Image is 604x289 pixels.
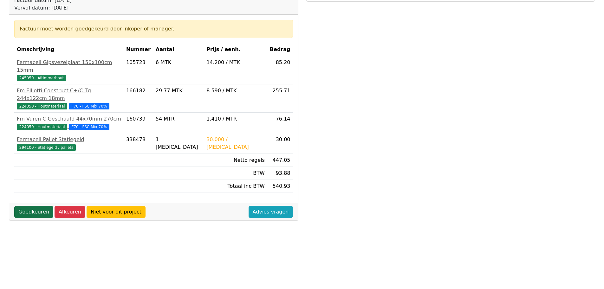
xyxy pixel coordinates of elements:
[17,124,67,130] span: 224050 - Houtmateriaal
[267,84,293,113] td: 255.71
[267,167,293,180] td: 93.88
[206,115,265,123] div: 1.410 / MTR
[156,136,201,151] div: 1 [MEDICAL_DATA]
[153,43,204,56] th: Aantal
[17,75,66,81] span: 245050 - Aftimmerhout
[17,115,121,123] div: Fm Vuren C Geschaafd 44x70mm 270cm
[17,115,121,130] a: Fm Vuren C Geschaafd 44x70mm 270cm224050 - Houtmateriaal F70 - FSC Mix 70%
[267,133,293,154] td: 30.00
[17,59,121,82] a: Fermacell Gipsvezelplaat 150x100cm 15mm245050 - Aftimmerhout
[204,180,267,193] td: Totaal inc BTW
[204,43,267,56] th: Prijs / eenh.
[124,84,153,113] td: 166182
[124,56,153,84] td: 105723
[17,136,121,151] a: Fermacell Pallet Statiegeld294100 - Statiegeld / pallets
[14,4,182,12] div: Verval datum: [DATE]
[156,115,201,123] div: 54 MTR
[206,136,265,151] div: 30.000 / [MEDICAL_DATA]
[267,43,293,56] th: Bedrag
[14,43,124,56] th: Omschrijving
[17,103,67,109] span: 224050 - Houtmateriaal
[55,206,85,218] a: Afkeuren
[156,59,201,66] div: 6 MTK
[87,206,146,218] a: Niet voor dit project
[267,113,293,133] td: 76.14
[267,180,293,193] td: 540.93
[124,113,153,133] td: 160739
[124,133,153,154] td: 338478
[156,87,201,95] div: 29.77 MTK
[69,103,110,109] span: F70 - FSC Mix 70%
[206,59,265,66] div: 14.200 / MTK
[14,206,53,218] a: Goedkeuren
[204,154,267,167] td: Netto regels
[267,56,293,84] td: 85.20
[17,144,76,151] span: 294100 - Statiegeld / pallets
[124,43,153,56] th: Nummer
[206,87,265,95] div: 8.590 / MTK
[17,59,121,74] div: Fermacell Gipsvezelplaat 150x100cm 15mm
[17,136,121,143] div: Fermacell Pallet Statiegeld
[249,206,293,218] a: Advies vragen
[17,87,121,102] div: Fm Elliotti Construct C+/C Tg 244x122cm 18mm
[204,167,267,180] td: BTW
[17,87,121,110] a: Fm Elliotti Construct C+/C Tg 244x122cm 18mm224050 - Houtmateriaal F70 - FSC Mix 70%
[69,124,110,130] span: F70 - FSC Mix 70%
[267,154,293,167] td: 447.05
[20,25,288,33] div: Factuur moet worden goedgekeurd door inkoper of manager.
